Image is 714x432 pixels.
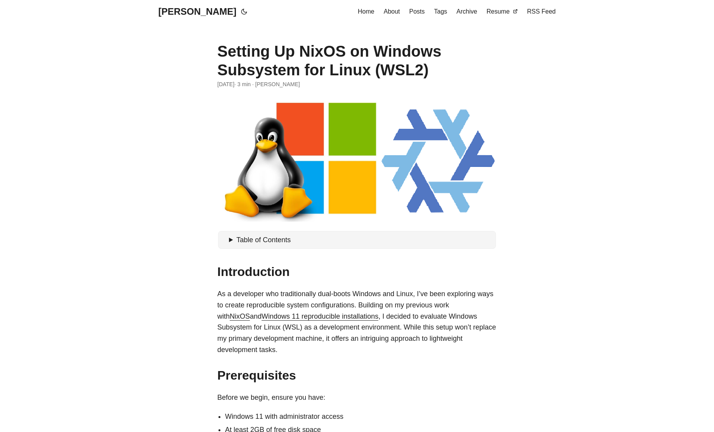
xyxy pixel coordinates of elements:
span: RSS Feed [527,8,556,15]
span: Tags [434,8,447,15]
h1: Setting Up NixOS on Windows Subsystem for Linux (WSL2) [217,42,497,79]
span: Resume [487,8,510,15]
summary: Table of Contents [229,234,493,246]
p: Before we begin, ensure you have: [217,392,497,403]
span: 2024-12-17 21:31:58 -0500 -0500 [217,80,234,88]
span: Home [358,8,374,15]
span: Archive [456,8,477,15]
li: Windows 11 with administrator access [225,411,497,422]
p: As a developer who traditionally dual-boots Windows and Linux, I’ve been exploring ways to create... [217,288,497,356]
a: Windows 11 reproducible installations [262,312,378,320]
span: Posts [409,8,425,15]
a: NixOS [230,312,250,320]
div: · 3 min · [PERSON_NAME] [217,80,497,88]
span: Table of Contents [236,236,291,244]
h2: Introduction [217,264,497,279]
h2: Prerequisites [217,368,497,383]
span: About [384,8,400,15]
